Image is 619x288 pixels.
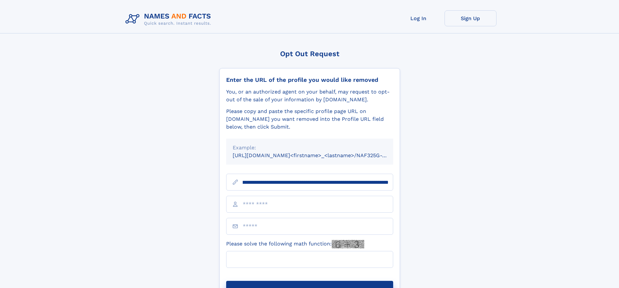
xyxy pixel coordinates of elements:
[219,50,400,58] div: Opt Out Request
[445,10,496,26] a: Sign Up
[226,76,393,83] div: Enter the URL of the profile you would like removed
[233,152,406,158] small: [URL][DOMAIN_NAME]<firstname>_<lastname>/NAF325G-xxxxxxxx
[226,107,393,131] div: Please copy and paste the specific profile page URL on [DOMAIN_NAME] you want removed into the Pr...
[233,144,387,152] div: Example:
[393,10,445,26] a: Log In
[226,88,393,104] div: You, or an authorized agent on your behalf, may request to opt-out of the sale of your informatio...
[226,240,364,248] label: Please solve the following math function:
[123,10,216,28] img: Logo Names and Facts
